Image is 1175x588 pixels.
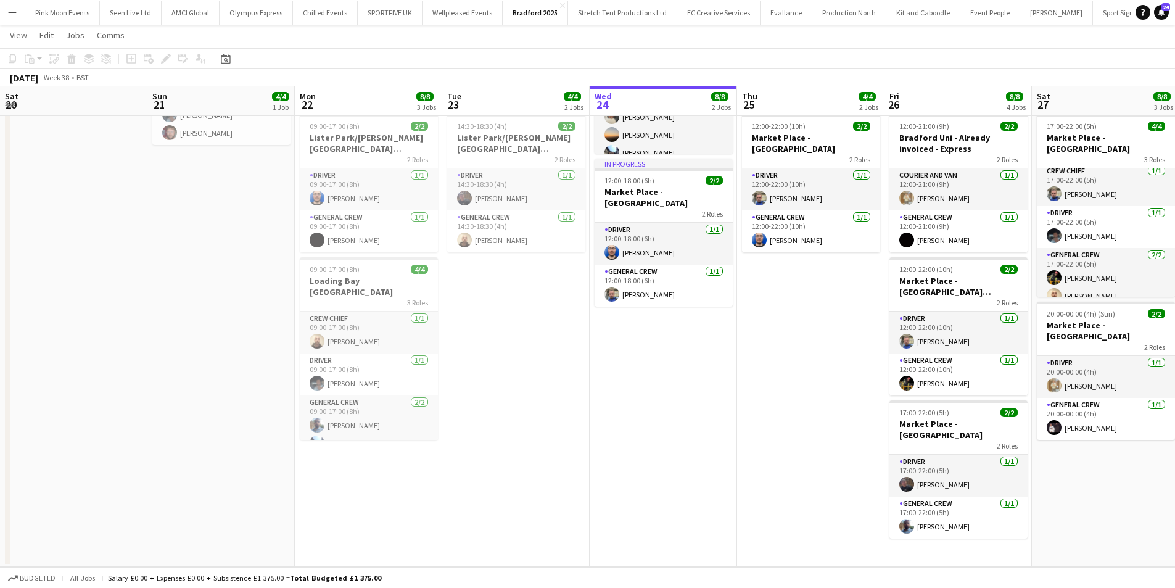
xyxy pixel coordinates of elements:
span: 2 Roles [1144,342,1165,352]
span: 3 Roles [407,298,428,307]
span: 2/2 [558,122,575,131]
app-job-card: 12:00-22:00 (10h)2/2Market Place - [GEOGRAPHIC_DATA]2 RolesDriver1/112:00-22:00 (10h)[PERSON_NAME... [742,114,880,252]
app-card-role: General Crew1/112:00-22:00 (10h)[PERSON_NAME] [889,354,1028,395]
span: 25 [740,97,757,112]
div: BST [76,73,89,82]
span: 22 [298,97,316,112]
app-card-role: Courier and Van1/112:00-21:00 (9h)[PERSON_NAME] [889,168,1028,210]
app-job-card: 12:00-21:00 (9h)2/2Bradford Uni - Already invoiced - Express2 RolesCourier and Van1/112:00-21:00 ... [889,114,1028,252]
a: 24 [1154,5,1169,20]
span: Edit [39,30,54,41]
div: 17:00-22:00 (5h)2/2Market Place - [GEOGRAPHIC_DATA]2 RolesDriver1/117:00-22:00 (5h)[PERSON_NAME]G... [889,400,1028,539]
app-card-role: Driver1/114:30-18:30 (4h)[PERSON_NAME] [447,168,585,210]
span: 09:00-17:00 (8h) [310,122,360,131]
button: Budgeted [6,571,57,585]
button: Chilled Events [293,1,358,25]
h3: Bradford Uni - Already invoiced - Express [889,132,1028,154]
div: 09:00-17:00 (8h)4/4Loading Bay [GEOGRAPHIC_DATA]3 RolesCrew Chief1/109:00-17:00 (8h)[PERSON_NAME]... [300,257,438,440]
button: Evallance [761,1,812,25]
app-job-card: 17:00-22:00 (5h)4/4Market Place - [GEOGRAPHIC_DATA]3 RolesCrew Chief1/117:00-22:00 (5h)[PERSON_NA... [1037,114,1175,297]
span: 26 [888,97,899,112]
button: Seen Live Ltd [100,1,162,25]
app-card-role: General Crew1/112:00-18:00 (6h)[PERSON_NAME] [595,265,733,307]
h3: Market Place - [GEOGRAPHIC_DATA] [1037,132,1175,154]
button: Production North [812,1,886,25]
h3: Lister Park/[PERSON_NAME][GEOGRAPHIC_DATA][PERSON_NAME] [447,132,585,154]
app-card-role: Driver1/112:00-18:00 (6h)[PERSON_NAME] [595,223,733,265]
app-card-role: Driver1/117:00-22:00 (5h)[PERSON_NAME] [1037,206,1175,248]
span: Thu [742,91,757,102]
a: Comms [92,27,130,43]
app-card-role: Driver1/117:00-22:00 (5h)[PERSON_NAME] [889,455,1028,497]
span: 8/8 [1006,92,1023,101]
span: Sat [1037,91,1050,102]
div: 2 Jobs [712,102,731,112]
button: [PERSON_NAME] [1020,1,1093,25]
h3: Market Place - [GEOGRAPHIC_DATA] [889,418,1028,441]
button: SPORTFIVE UK [358,1,423,25]
span: 2/2 [706,176,723,185]
button: Wellpleased Events [423,1,503,25]
app-card-role: Driver1/109:00-17:00 (8h)[PERSON_NAME] [300,354,438,395]
button: Bradford 2025 [503,1,568,25]
div: In progress [595,159,733,168]
span: Tue [447,91,461,102]
app-job-card: In progress12:00-18:00 (6h)2/2Market Place - [GEOGRAPHIC_DATA]2 RolesDriver1/112:00-18:00 (6h)[PE... [595,159,733,307]
app-card-role: Driver1/112:00-22:00 (10h)[PERSON_NAME] [742,168,880,210]
app-job-card: 20:00-00:00 (4h) (Sun)2/2Market Place - [GEOGRAPHIC_DATA]2 RolesDriver1/120:00-00:00 (4h)[PERSON_... [1037,302,1175,440]
span: 2 Roles [849,155,870,164]
button: Sport Signage [1093,1,1156,25]
span: 2/2 [853,122,870,131]
button: AMCI Global [162,1,220,25]
span: 2 Roles [997,441,1018,450]
span: 2/2 [1000,408,1018,417]
span: 12:00-18:00 (6h) [604,176,654,185]
div: 3 Jobs [1154,102,1173,112]
span: 14:30-18:30 (4h) [457,122,507,131]
div: 2 Jobs [564,102,583,112]
span: 27 [1035,97,1050,112]
span: Sat [5,91,19,102]
span: 23 [445,97,461,112]
span: Total Budgeted £1 375.00 [290,573,381,582]
span: 24 [1161,3,1170,11]
div: [DATE] [10,72,38,84]
div: 4 Jobs [1007,102,1026,112]
span: Jobs [66,30,85,41]
span: 2 Roles [702,209,723,218]
button: Pink Moon Events [25,1,100,25]
app-card-role: General Crew2/209:00-17:00 (8h)[PERSON_NAME][PERSON_NAME] [300,395,438,455]
app-card-role: Driver1/120:00-00:00 (4h)[PERSON_NAME] [1037,356,1175,398]
span: View [10,30,27,41]
app-card-role: General Crew1/112:00-22:00 (10h)[PERSON_NAME] [742,210,880,252]
app-card-role: Crew Chief1/117:00-22:00 (5h)[PERSON_NAME] [1037,164,1175,206]
app-job-card: 12:00-22:00 (10h)2/2Market Place - [GEOGRAPHIC_DATA][PERSON_NAME] 5 hour CC2 RolesDriver1/112:00-... [889,257,1028,395]
div: 3 Jobs [417,102,436,112]
span: 20:00-00:00 (4h) (Sun) [1047,309,1115,318]
span: 8/8 [711,92,728,101]
span: 3 Roles [1144,155,1165,164]
app-card-role: General Crew2/217:00-22:00 (5h)[PERSON_NAME][PERSON_NAME] [1037,248,1175,308]
span: 4/4 [564,92,581,101]
h3: Loading Bay [GEOGRAPHIC_DATA] [300,275,438,297]
button: Event People [960,1,1020,25]
div: 2 Jobs [859,102,878,112]
span: 8/8 [1153,92,1171,101]
span: 4/4 [859,92,876,101]
span: Mon [300,91,316,102]
span: 2/2 [411,122,428,131]
span: 2 Roles [407,155,428,164]
button: Olympus Express [220,1,293,25]
span: 21 [150,97,167,112]
span: Fri [889,91,899,102]
span: 2/2 [1000,265,1018,274]
span: 12:00-21:00 (9h) [899,122,949,131]
span: 12:00-22:00 (10h) [752,122,806,131]
div: 09:00-17:00 (8h)2/2Lister Park/[PERSON_NAME][GEOGRAPHIC_DATA][PERSON_NAME]2 RolesDriver1/109:00-1... [300,114,438,252]
span: 09:00-17:00 (8h) [310,265,360,274]
span: 12:00-22:00 (10h) [899,265,953,274]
